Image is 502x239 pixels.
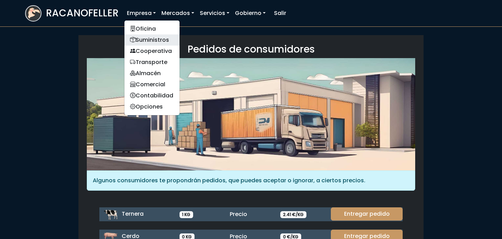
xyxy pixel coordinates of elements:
[124,46,180,57] a: Cooperativa
[87,58,415,170] img: orders.jpg
[331,207,403,221] a: Entregar pedido
[124,79,180,90] a: Comercial
[197,6,232,20] a: Servicios
[124,6,159,20] a: Empresa
[46,7,119,19] h3: RACANOFELLER
[25,3,119,23] a: RACANOFELLER
[26,6,41,19] img: logoracarojo.png
[87,170,415,191] div: Algunos consumidores te propondrán pedidos, que puedes aceptar o ignorar, a ciertos precios.
[124,90,180,101] a: Contabilidad
[124,34,180,46] a: Suministros
[280,211,306,218] span: 2.41 €/KG
[124,23,180,34] a: Oficina
[271,6,289,20] a: Salir
[226,210,276,218] div: Precio
[124,68,180,79] a: Almacén
[180,211,193,218] span: 1 KG
[122,210,144,218] span: Ternera
[104,207,117,221] img: ternera.png
[159,6,197,20] a: Mercados
[87,43,415,55] h3: Pedidos de consumidores
[232,6,268,20] a: Gobierno
[124,101,180,112] a: Opciones
[124,57,180,68] a: Transporte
